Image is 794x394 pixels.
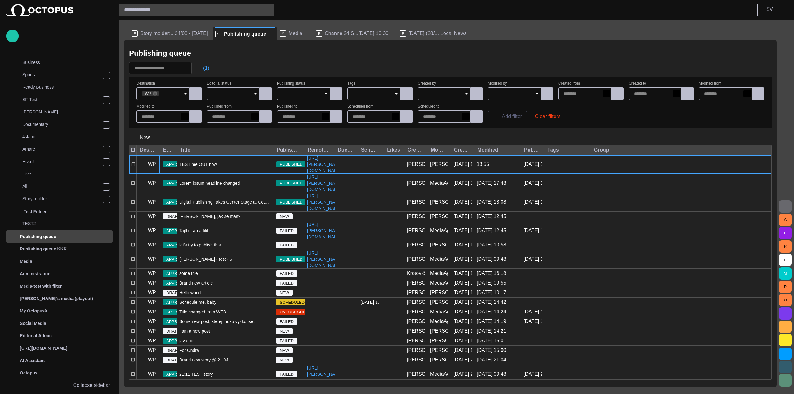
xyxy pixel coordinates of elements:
span: APPROVED [163,180,192,186]
span: FAILED [276,338,297,344]
div: Modified [477,147,498,153]
p: WP [148,289,156,296]
label: Scheduled from [347,104,373,109]
span: DRAFT [163,328,183,334]
span: NEW [276,328,293,334]
button: K [779,240,792,253]
img: Octopus News Room [6,4,73,16]
div: 9/8 14:24 [524,308,542,315]
div: Modified by [431,147,446,153]
div: Petrak [407,328,425,334]
label: Created by [418,82,436,86]
div: Petrak [407,180,425,187]
span: NEW [276,357,293,363]
span: java post [179,338,197,344]
div: 9/8 14:24 [477,308,506,315]
div: Sports [10,69,113,82]
span: 21:11 TEST story [179,371,213,377]
div: 9/4 08:40 [453,199,472,206]
p: WP [148,227,156,234]
span: Hello world [179,290,201,296]
span: Title changed from WEB [179,309,226,315]
div: Ready Business [10,82,113,94]
div: SF-Test [10,94,113,106]
div: Created [454,147,469,153]
label: Destination [136,82,155,86]
div: SPublishing queue [213,27,277,40]
p: Hive 2 [22,158,102,165]
div: Created by [408,147,423,153]
span: APPROVED [163,338,192,344]
label: Scheduled to [418,104,439,109]
div: Petrak [407,199,425,206]
div: Hive [10,168,113,181]
div: [PERSON_NAME]'s media (playout) [6,292,113,305]
span: Publishing queue [224,31,266,37]
div: AI Assistant [6,354,113,367]
button: P [779,281,792,293]
div: 9/5 15:57 [524,256,542,263]
p: Social Media [20,320,46,326]
button: Collapse sidebar [6,379,113,392]
div: All [10,181,113,193]
div: FStory molder:...24/08 - [DATE] [129,27,213,40]
button: (1) [194,63,212,74]
p: Business [22,59,113,65]
p: WP [148,347,156,354]
div: 9/9 14:42 [477,299,506,306]
button: Open [462,89,471,98]
span: FAILED [276,371,297,378]
div: Editorial status [163,147,172,153]
span: FAILED [276,319,297,325]
div: [URL][DOMAIN_NAME] [6,342,113,354]
div: 9/8 14:24 [453,347,472,354]
div: Likes [387,147,400,153]
p: WP [148,241,156,249]
label: Published to [277,104,297,109]
div: 9/9 12:44 [524,227,542,234]
span: Digital Publishing Takes Center Stage at Octopus Product Day [179,199,271,205]
p: Ready Business [22,84,113,90]
button: A [779,214,792,226]
div: 9/8 15:01 [477,337,506,344]
span: APPROVED [163,228,192,234]
label: Editorial status [207,82,231,86]
label: Tags [347,82,355,86]
div: MediaAgent [430,318,448,325]
p: TEST2 [22,220,113,227]
p: WP [148,337,156,344]
p: Octopus [20,370,38,376]
button: SV [761,4,790,15]
p: SF-Test [22,96,102,103]
div: Krotovič [407,270,425,277]
span: PUBLISHED [276,180,306,186]
span: APPROVED [163,309,192,315]
div: Petrak [407,213,425,220]
div: Petrak [407,347,425,354]
div: 9/8 14:19 [477,318,506,325]
div: 9/10 16:19 [524,199,542,206]
div: Tags [547,147,559,153]
div: Media-test with filter [6,280,113,292]
span: PUBLISHED [276,161,306,167]
button: New [129,132,161,143]
button: Open [533,89,541,98]
a: [URL][PERSON_NAME][DOMAIN_NAME] [305,365,345,383]
div: MediaAgent [430,180,448,187]
span: Some new post, kterej muzu vyzkouset [179,318,255,325]
div: Publishing status [277,147,300,153]
button: Open [392,89,401,98]
span: APPROVED [163,199,192,206]
p: AI Assistant [20,357,45,364]
div: 4stano [10,131,113,144]
p: Publishing queue [20,233,56,240]
div: RemoteLink [308,147,330,153]
div: 9/8 10:39 [453,299,472,306]
span: WP [142,91,154,97]
div: 9/9 16:04 [524,161,542,168]
div: Story molder [10,193,113,206]
div: Petrak [407,289,425,296]
div: 9/8 21:04 [477,356,506,363]
div: Petrak [407,299,425,306]
p: WP [148,179,156,187]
